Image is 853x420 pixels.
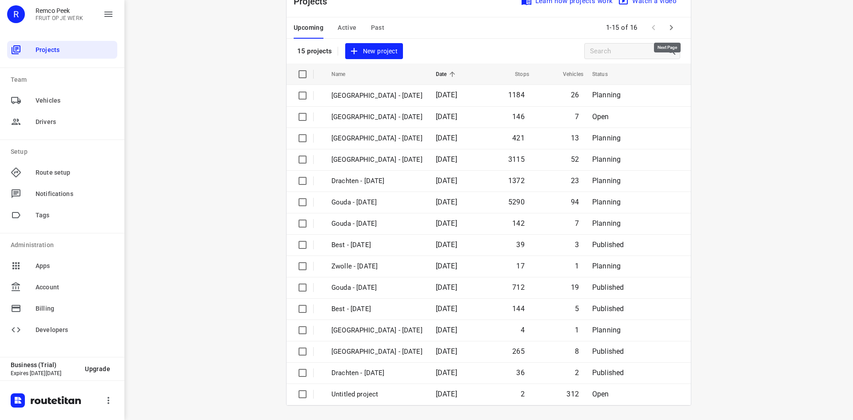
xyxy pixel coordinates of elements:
span: Published [592,304,624,313]
p: [GEOGRAPHIC_DATA] - [DATE] [331,133,423,144]
p: FRUIT OP JE WERK [36,15,83,21]
span: [DATE] [436,390,457,398]
span: Vehicles [36,96,114,105]
span: Account [36,283,114,292]
span: 312 [566,390,579,398]
input: Search projects [590,44,666,58]
p: Remco Peek [36,7,83,14]
div: Route setup [7,164,117,181]
span: 421 [512,134,525,142]
span: 146 [512,112,525,121]
span: 1 [575,326,579,334]
span: 144 [512,304,525,313]
span: Projects [36,45,114,55]
p: Gouda - [DATE] [331,283,423,293]
p: [GEOGRAPHIC_DATA] - [DATE] [331,155,423,165]
span: 1-15 of 16 [602,18,641,37]
span: [DATE] [436,155,457,164]
span: 142 [512,219,525,228]
span: 2 [575,368,579,377]
span: 39 [516,240,524,249]
span: Route setup [36,168,114,177]
span: Name [331,69,357,80]
span: 52 [571,155,579,164]
span: Developers [36,325,114,335]
span: Planning [592,219,621,228]
span: Planning [592,91,621,99]
button: New project [345,43,403,60]
span: 13 [571,134,579,142]
span: Upcoming [294,22,323,33]
span: Open [592,112,609,121]
span: Published [592,240,624,249]
div: Drivers [7,113,117,131]
span: [DATE] [436,134,457,142]
span: 3115 [508,155,525,164]
span: [DATE] [436,304,457,313]
span: [DATE] [436,112,457,121]
div: Billing [7,300,117,317]
span: Past [371,22,385,33]
p: Team [11,75,117,84]
span: Published [592,347,624,356]
div: Developers [7,321,117,339]
p: Best - Thursday [331,304,423,314]
span: 7 [575,219,579,228]
span: Planning [592,176,621,185]
span: [DATE] [436,262,457,270]
p: Drachten - [DATE] [331,368,423,378]
span: Upgrade [85,365,110,372]
p: Administration [11,240,117,250]
span: Previous Page [645,19,662,36]
p: Expires [DATE][DATE] [11,370,78,376]
p: Untitled project [331,389,423,400]
span: 712 [512,283,525,292]
span: Planning [592,155,621,164]
span: 2 [521,390,525,398]
span: 265 [512,347,525,356]
span: 19 [571,283,579,292]
span: Published [592,368,624,377]
div: R [7,5,25,23]
span: 94 [571,198,579,206]
span: Open [592,390,609,398]
span: [DATE] [436,368,457,377]
div: Tags [7,206,117,224]
span: 1 [575,262,579,270]
span: 1184 [508,91,525,99]
span: Published [592,283,624,292]
span: Date [436,69,458,80]
button: Upgrade [78,361,117,377]
span: [DATE] [436,219,457,228]
span: 7 [575,112,579,121]
div: Search [666,46,680,56]
span: 4 [521,326,525,334]
span: Planning [592,134,621,142]
div: Vehicles [7,92,117,109]
div: Account [7,278,117,296]
span: [DATE] [436,326,457,334]
p: Best - [DATE] [331,240,423,250]
p: [GEOGRAPHIC_DATA] - [DATE] [331,325,423,336]
div: Notifications [7,185,117,203]
p: [GEOGRAPHIC_DATA] - [DATE] [331,91,423,101]
p: Gouda - [DATE] [331,197,423,208]
p: Zwolle - [DATE] [331,261,423,272]
p: Business (Trial) [11,361,78,368]
p: Drachten - Monday [331,176,423,186]
span: 17 [516,262,524,270]
p: [GEOGRAPHIC_DATA] - [DATE] [331,112,423,122]
span: 3 [575,240,579,249]
span: [DATE] [436,198,457,206]
span: Tags [36,211,114,220]
span: [DATE] [436,283,457,292]
span: [DATE] [436,347,457,356]
span: 5 [575,304,579,313]
span: Drivers [36,117,114,127]
span: 36 [516,368,524,377]
span: Stops [503,69,529,80]
span: [DATE] [436,91,457,99]
span: Planning [592,262,621,270]
span: Notifications [36,189,114,199]
div: Projects [7,41,117,59]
